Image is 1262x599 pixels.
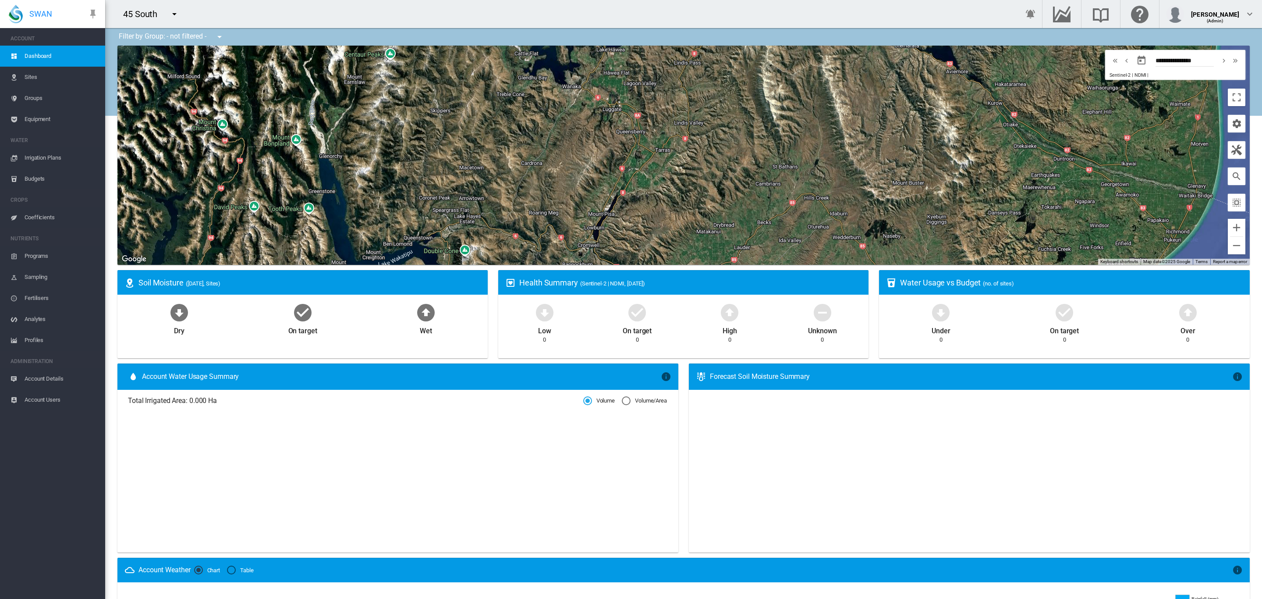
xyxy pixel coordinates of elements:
[194,566,220,574] md-radio-button: Chart
[1228,115,1245,132] button: icon-cog
[1191,7,1239,15] div: [PERSON_NAME]
[636,336,639,344] div: 0
[519,277,861,288] div: Health Summary
[1166,5,1184,23] img: profile.jpg
[124,278,135,288] md-icon: icon-map-marker-radius
[1177,302,1198,323] md-icon: icon-arrow-up-bold-circle
[583,397,615,405] md-radio-button: Volume
[1100,259,1138,265] button: Keyboard shortcuts
[1122,55,1131,66] md-icon: icon-chevron-left
[1228,237,1245,254] button: Zoom out
[415,302,436,323] md-icon: icon-arrow-up-bold-circle
[25,389,98,410] span: Account Users
[169,9,180,19] md-icon: icon-menu-down
[728,336,731,344] div: 0
[1180,323,1195,336] div: Over
[939,336,943,344] div: 0
[1050,323,1079,336] div: On target
[11,193,98,207] span: CROPS
[1090,9,1111,19] md-icon: Search the knowledge base
[812,302,833,323] md-icon: icon-minus-circle
[25,168,98,189] span: Budgets
[174,323,184,336] div: Dry
[1121,55,1132,66] button: icon-chevron-left
[1110,55,1121,66] button: icon-chevron-double-left
[543,336,546,344] div: 0
[1219,55,1229,66] md-icon: icon-chevron-right
[1022,5,1039,23] button: icon-bell-ring
[1230,55,1240,66] md-icon: icon-chevron-double-right
[186,280,221,287] span: ([DATE], Sites)
[166,5,183,23] button: icon-menu-down
[1063,336,1066,344] div: 0
[138,277,481,288] div: Soil Moisture
[580,280,645,287] span: (Sentinel-2 | NDMI, [DATE])
[1231,118,1242,129] md-icon: icon-cog
[25,267,98,288] span: Sampling
[25,368,98,389] span: Account Details
[1195,259,1208,264] a: Terms
[1230,55,1241,66] button: icon-chevron-double-right
[25,147,98,168] span: Irrigation Plans
[1025,9,1036,19] md-icon: icon-bell-ring
[25,330,98,351] span: Profiles
[1110,55,1120,66] md-icon: icon-chevron-double-left
[1228,194,1245,211] button: icon-select-all
[128,371,138,382] md-icon: icon-water
[29,8,52,19] span: SWAN
[1110,72,1146,78] span: Sentinel-2 | NDMI
[1186,336,1189,344] div: 0
[932,323,950,336] div: Under
[808,323,837,336] div: Unknown
[11,133,98,147] span: WATER
[505,278,516,288] md-icon: icon-heart-box-outline
[138,565,191,575] div: Account Weather
[211,28,228,46] button: icon-menu-down
[886,278,897,288] md-icon: icon-cup-water
[1218,55,1230,66] button: icon-chevron-right
[11,32,98,46] span: ACCOUNT
[627,302,648,323] md-icon: icon-checkbox-marked-circle
[1213,259,1247,264] a: Report a map error
[623,323,652,336] div: On target
[1232,371,1243,382] md-icon: icon-information
[1228,219,1245,236] button: Zoom in
[1054,302,1075,323] md-icon: icon-checkbox-marked-circle
[696,371,706,382] md-icon: icon-thermometer-lines
[1228,89,1245,106] button: Toggle fullscreen view
[142,372,661,382] span: Account Water Usage Summary
[622,397,667,405] md-radio-button: Volume/Area
[25,288,98,309] span: Fertilisers
[821,336,824,344] div: 0
[930,302,951,323] md-icon: icon-arrow-down-bold-circle
[120,253,149,265] a: Open this area in Google Maps (opens a new window)
[25,109,98,130] span: Equipment
[128,396,583,406] span: Total Irrigated Area: 0.000 Ha
[1231,171,1242,182] md-icon: icon-magnify
[25,246,98,267] span: Programs
[123,8,165,20] div: 45 South
[1244,9,1255,19] md-icon: icon-chevron-down
[1231,197,1242,208] md-icon: icon-select-all
[11,232,98,246] span: NUTRIENTS
[25,67,98,88] span: Sites
[661,371,671,382] md-icon: icon-information
[900,277,1242,288] div: Water Usage vs Budget
[1232,565,1243,575] md-icon: icon-information
[1133,52,1150,69] button: md-calendar
[983,280,1014,287] span: (no. of sites)
[25,207,98,228] span: Coefficients
[25,46,98,67] span: Dashboard
[723,323,737,336] div: High
[1051,9,1072,19] md-icon: Go to the Data Hub
[1129,9,1150,19] md-icon: Click here for help
[214,32,225,42] md-icon: icon-menu-down
[112,28,231,46] div: Filter by Group: - not filtered -
[227,566,254,574] md-radio-button: Table
[88,9,98,19] md-icon: icon-pin
[1143,259,1190,264] span: Map data ©2025 Google
[124,565,135,575] md-icon: icon-weather-cloudy
[25,309,98,330] span: Analytes
[169,302,190,323] md-icon: icon-arrow-down-bold-circle
[11,354,98,368] span: ADMINISTRATION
